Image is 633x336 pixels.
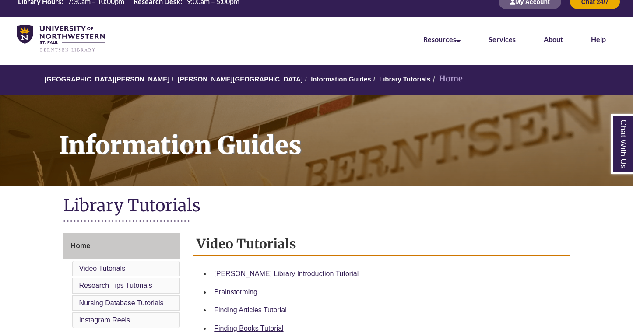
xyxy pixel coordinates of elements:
[79,299,164,307] a: Nursing Database Tutorials
[49,95,633,175] h1: Information Guides
[544,35,563,43] a: About
[63,233,180,259] a: Home
[193,233,570,256] h2: Video Tutorials
[44,75,169,83] a: [GEOGRAPHIC_DATA][PERSON_NAME]
[214,270,359,277] a: [PERSON_NAME] Library Introduction Tutorial
[214,306,286,314] a: Finding Articles Tutorial
[430,73,463,85] li: Home
[79,316,130,324] a: Instagram Reels
[79,265,126,272] a: Video Tutorials
[214,325,283,332] a: Finding Books Tutorial
[17,24,105,52] img: UNWSP Library Logo
[178,75,303,83] a: [PERSON_NAME][GEOGRAPHIC_DATA]
[71,242,90,249] span: Home
[311,75,371,83] a: Information Guides
[79,282,152,289] a: Research Tips Tutorials
[379,75,430,83] a: Library Tutorials
[63,195,570,218] h1: Library Tutorials
[214,288,257,296] a: Brainstorming
[423,35,461,43] a: Resources
[591,35,606,43] a: Help
[489,35,516,43] a: Services
[63,233,180,330] div: Guide Page Menu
